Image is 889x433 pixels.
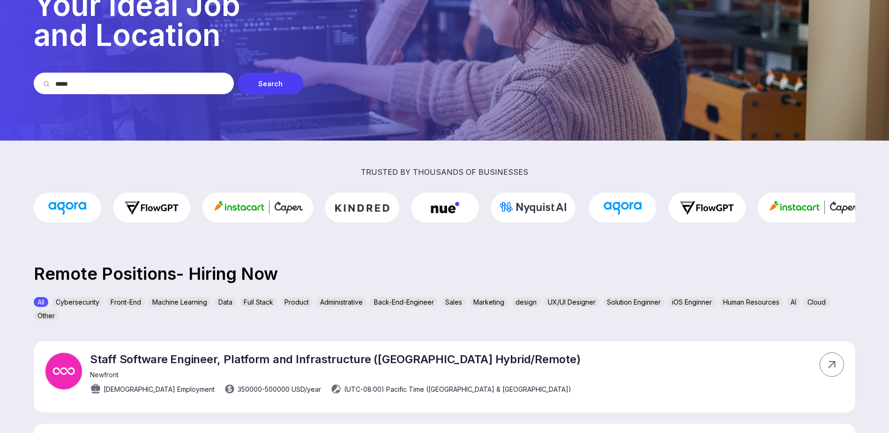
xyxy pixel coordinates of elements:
div: Marketing [470,297,508,307]
span: Newfront [90,371,119,379]
span: 350000 - 500000 USD /year [238,384,321,394]
div: Full Stack [240,297,277,307]
div: Machine Learning [149,297,211,307]
span: [DEMOGRAPHIC_DATA] Employment [104,384,215,394]
div: design [512,297,540,307]
div: Search [238,73,303,94]
div: Sales [441,297,466,307]
div: Front-End [107,297,145,307]
div: UX/UI Designer [544,297,599,307]
span: (UTC-08:00) Pacific Time ([GEOGRAPHIC_DATA] & [GEOGRAPHIC_DATA]) [344,384,571,394]
div: Cybersecurity [52,297,103,307]
p: Staff Software Engineer, Platform and Infrastructure ([GEOGRAPHIC_DATA] Hybrid/Remote) [90,352,580,366]
div: iOS Enginner [668,297,716,307]
div: Cloud [804,297,829,307]
div: Data [215,297,236,307]
div: Other [34,311,59,321]
div: Administrative [316,297,366,307]
div: Product [281,297,313,307]
div: AI [787,297,800,307]
div: Human Resources [719,297,783,307]
div: Solution Enginner [603,297,665,307]
div: All [34,297,48,307]
div: Back-End-Engineer [370,297,438,307]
